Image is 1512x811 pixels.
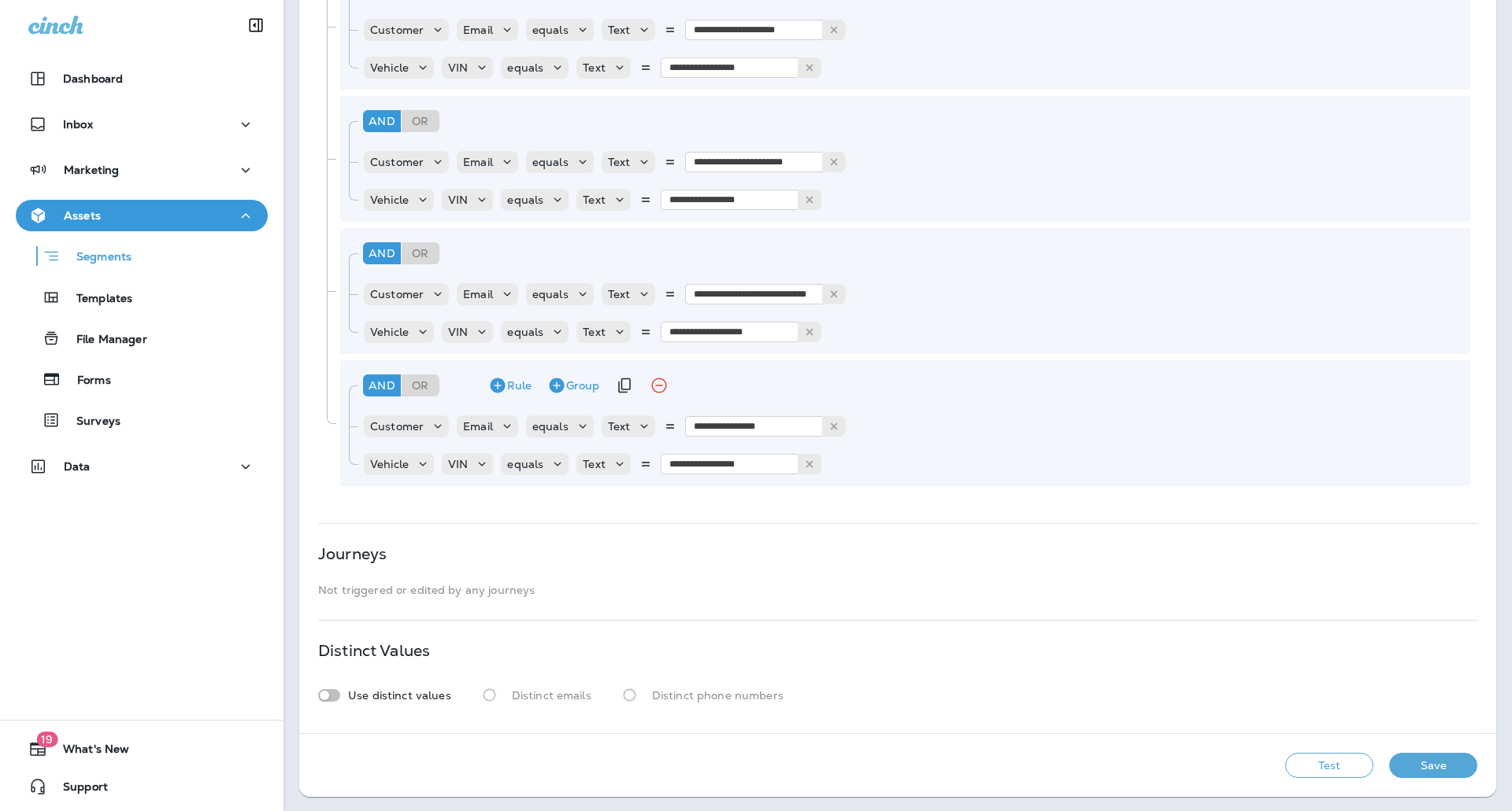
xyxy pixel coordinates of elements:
p: Text [608,156,631,168]
p: Vehicle [370,61,409,74]
p: Surveys [61,415,120,429]
p: VIN [448,61,468,74]
button: Forms [16,363,268,396]
p: Text [608,24,631,36]
p: Customer [370,420,424,433]
p: Customer [370,288,424,300]
p: Distinct phone numbers [652,689,784,702]
p: Vehicle [370,194,409,206]
button: Collapse Sidebar [234,9,278,41]
span: 19 [36,732,57,747]
button: File Manager [16,322,268,355]
p: Text [583,458,606,470]
p: VIN [448,194,468,206]
p: Not triggered or edited by any journeys [318,584,1477,596]
p: Customer [370,24,424,36]
p: Segments [61,250,132,266]
p: equals [532,24,569,36]
button: Marketing [16,154,268,186]
button: Remove Group [643,370,675,401]
span: Support [47,780,108,799]
div: Or [402,242,439,264]
button: Group [541,373,606,398]
button: Dashboard [16,63,268,94]
p: Inbox [63,118,93,131]
p: Text [608,288,631,300]
button: Duplicate Group [609,373,640,398]
p: equals [532,156,569,168]
p: Forms [61,374,111,389]
span: What's New [47,743,129,761]
button: Inbox [16,109,268,140]
p: Email [463,420,493,433]
p: Text [583,194,606,206]
div: Or [402,374,439,396]
p: Text [583,326,606,338]
div: And [363,242,401,264]
p: equals [507,194,543,206]
button: Assets [16,200,268,231]
p: Journeys [318,547,387,560]
button: Rule [482,373,538,398]
p: Vehicle [370,326,409,338]
p: equals [507,458,543,470]
button: Segments [16,239,268,273]
p: Marketing [64,164,119,176]
button: Templates [16,281,268,314]
div: And [363,110,401,132]
p: VIN [448,458,468,470]
button: Surveys [16,404,268,437]
p: Data [64,460,91,473]
p: equals [532,288,569,300]
p: Templates [61,292,132,307]
button: Test [1285,753,1373,778]
p: Use distinct values [348,689,451,702]
button: Save [1389,753,1477,778]
p: Distinct emails [512,689,591,702]
button: 19What's New [16,733,268,765]
p: File Manager [61,333,147,348]
p: Dashboard [63,72,123,85]
div: And [363,374,401,396]
p: Email [463,288,493,300]
button: Data [16,451,268,482]
p: Assets [64,209,101,222]
p: Distinct Values [318,644,430,657]
p: Vehicle [370,458,409,470]
button: Support [16,771,268,802]
p: equals [532,420,569,433]
p: Customer [370,156,424,168]
p: VIN [448,326,468,338]
p: equals [507,326,543,338]
div: Or [402,110,439,132]
p: Email [463,156,493,168]
p: Text [583,61,606,74]
p: Text [608,420,631,433]
p: Email [463,24,493,36]
p: equals [507,61,543,74]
